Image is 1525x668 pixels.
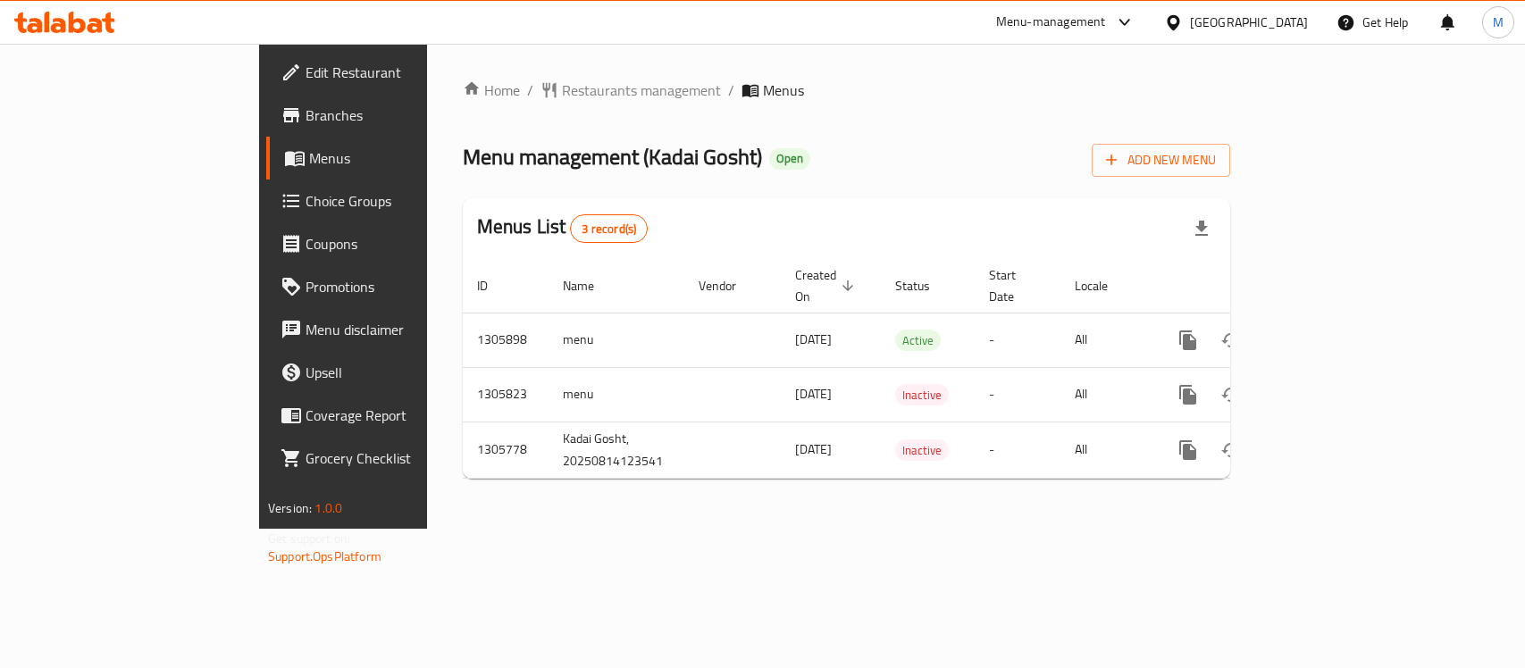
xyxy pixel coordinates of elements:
span: Coverage Report [306,405,499,426]
span: Grocery Checklist [306,447,499,469]
div: Inactive [895,439,949,461]
span: Locale [1075,275,1131,296]
button: Change Status [1210,319,1253,362]
button: more [1167,429,1210,472]
span: [DATE] [795,438,832,461]
span: Menus [763,79,804,101]
div: [GEOGRAPHIC_DATA] [1190,13,1308,32]
td: - [975,313,1060,367]
span: Start Date [989,264,1039,307]
div: Menu-management [996,12,1106,33]
span: [DATE] [795,328,832,351]
nav: breadcrumb [463,79,1230,101]
td: menu [549,313,684,367]
a: Restaurants management [540,79,721,101]
button: more [1167,319,1210,362]
th: Actions [1152,259,1353,313]
span: [DATE] [795,382,832,405]
span: Inactive [895,440,949,461]
a: Menus [266,137,514,180]
span: Coupons [306,233,499,255]
span: Active [895,330,941,351]
button: Change Status [1210,373,1253,416]
span: Choice Groups [306,190,499,212]
td: All [1060,367,1152,422]
span: Version: [268,497,312,520]
span: Edit Restaurant [306,62,499,83]
span: Menu management ( Kadai Gosht ) [463,137,762,177]
button: Add New Menu [1092,144,1230,177]
a: Grocery Checklist [266,437,514,480]
li: / [527,79,533,101]
a: Edit Restaurant [266,51,514,94]
a: Promotions [266,265,514,308]
li: / [728,79,734,101]
span: 1.0.0 [314,497,342,520]
table: enhanced table [463,259,1353,479]
span: Open [769,151,810,166]
span: Menus [309,147,499,169]
span: Branches [306,104,499,126]
div: Inactive [895,384,949,405]
td: menu [549,367,684,422]
span: Vendor [699,275,759,296]
span: Name [563,275,617,296]
button: more [1167,373,1210,416]
div: Open [769,148,810,170]
span: Menu disclaimer [306,319,499,340]
span: ID [477,275,511,296]
div: Total records count [570,214,648,243]
td: All [1060,313,1152,367]
div: Export file [1180,207,1223,250]
span: Add New Menu [1106,149,1216,171]
a: Coupons [266,222,514,265]
td: - [975,367,1060,422]
button: Change Status [1210,429,1253,472]
span: Promotions [306,276,499,297]
a: Support.OpsPlatform [268,545,381,568]
td: All [1060,422,1152,478]
td: Kadai Gosht, 20250814123541 [549,422,684,478]
a: Choice Groups [266,180,514,222]
a: Branches [266,94,514,137]
span: Upsell [306,362,499,383]
span: 3 record(s) [571,221,647,238]
span: Restaurants management [562,79,721,101]
td: - [975,422,1060,478]
a: Menu disclaimer [266,308,514,351]
span: Inactive [895,385,949,405]
span: Get support on: [268,527,350,550]
span: M [1493,13,1504,32]
a: Upsell [266,351,514,394]
span: Created On [795,264,859,307]
span: Status [895,275,953,296]
h2: Menus List [477,213,648,243]
a: Coverage Report [266,394,514,437]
